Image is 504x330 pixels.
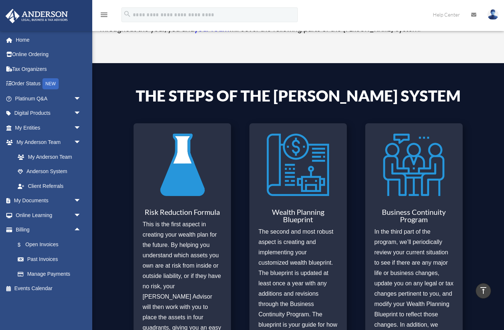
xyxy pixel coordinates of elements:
div: NEW [42,78,59,89]
a: Digital Productsarrow_drop_down [5,106,92,121]
span: $ [22,240,25,250]
i: menu [100,10,108,19]
span: arrow_drop_down [74,135,89,150]
h3: Business Continuity Program [374,208,454,227]
a: menu [100,13,108,19]
a: Client Referrals [10,179,92,193]
img: Wealth Planning Blueprint [267,129,329,201]
a: My Anderson Teamarrow_drop_down [5,135,92,150]
span: arrow_drop_down [74,106,89,121]
a: My Documentsarrow_drop_down [5,193,92,208]
a: My Anderson Team [10,149,92,164]
span: arrow_drop_down [74,91,89,106]
a: Order StatusNEW [5,76,92,92]
span: arrow_drop_up [74,223,89,238]
a: Manage Payments [10,267,92,281]
h4: The Steps of the [PERSON_NAME] System [134,88,463,107]
a: $Open Invoices [10,237,92,252]
a: vertical_align_top [476,283,491,299]
a: Tax Organizers [5,62,92,76]
a: Events Calendar [5,281,92,296]
h3: Wealth Planning Blueprint [259,208,338,227]
a: Home [5,32,92,47]
a: Platinum Q&Aarrow_drop_down [5,91,92,106]
a: Billingarrow_drop_up [5,223,92,237]
span: arrow_drop_down [74,208,89,223]
a: My Entitiesarrow_drop_down [5,120,92,135]
a: Past Invoices [10,252,92,267]
img: Risk Reduction Formula [151,129,214,201]
i: vertical_align_top [479,286,488,295]
img: Anderson Advisors Platinum Portal [3,9,70,23]
a: Online Ordering [5,47,92,62]
img: User Pic [487,9,498,20]
a: Online Learningarrow_drop_down [5,208,92,223]
h3: Risk Reduction Formula [143,208,222,219]
img: Business Continuity Program [383,129,445,201]
a: Anderson System [10,164,89,179]
span: arrow_drop_down [74,120,89,135]
i: search [123,10,131,18]
span: arrow_drop_down [74,193,89,209]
